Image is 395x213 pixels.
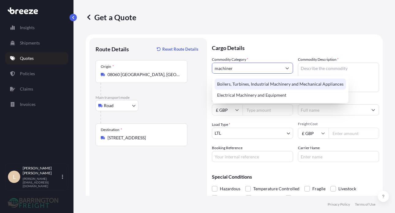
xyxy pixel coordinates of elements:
div: Origin [101,64,114,69]
p: Get a Quote [86,12,136,22]
span: Fragile [312,184,325,193]
p: Shipments [20,40,40,46]
p: Reset Route Details [162,46,198,52]
button: Show suggestions [282,63,293,74]
input: Origin [107,72,180,78]
label: Commodity Description [298,56,339,63]
button: Show suggestions [368,104,379,115]
input: Enter amount [329,128,379,139]
span: Commodity Value [212,98,293,103]
label: Booking Reference [212,145,243,151]
label: Commodity Category [212,56,248,63]
span: Load Type [212,122,230,128]
p: Claims [20,86,33,92]
p: Main transport mode [96,95,201,100]
div: Boilers, Turbines, Industrial Machinery and Mechanical Appliances [215,79,346,90]
span: Bulk Cargo [220,193,241,203]
input: Select a commodity type [212,63,282,74]
button: Select transport [96,100,138,111]
div: Suggestions [215,79,346,101]
p: Terms of Use [355,202,375,207]
span: L [13,174,16,180]
p: [PERSON_NAME] [PERSON_NAME] [23,166,61,176]
p: Policies [20,71,35,77]
p: Privacy Policy [328,202,350,207]
div: Electrical Machinery and Equipment [215,90,346,101]
span: Temperature Controlled [253,184,299,193]
p: Quotes [20,55,34,61]
div: Destination [101,127,122,132]
input: Enter name [298,151,379,162]
p: Route Details [96,45,129,53]
input: Your internal reference [212,151,293,162]
p: Insights [20,25,35,31]
input: Type amount [243,104,293,115]
span: Road [104,103,114,109]
p: Invoices [20,101,36,107]
p: [PERSON_NAME][EMAIL_ADDRESS][DOMAIN_NAME] [23,177,61,188]
input: Destination [107,135,180,141]
img: organization-logo [8,198,58,208]
span: Used Goods [294,193,316,203]
label: Carrier Name [298,145,320,151]
span: Hazardous [220,184,240,193]
input: Full name [298,104,368,115]
span: LTL [215,130,221,136]
span: Bagged Goods [254,193,281,203]
p: Special Conditions [212,174,379,179]
p: Cargo Details [212,38,379,56]
span: Livestock [338,184,356,193]
span: Freight Cost [298,122,379,126]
